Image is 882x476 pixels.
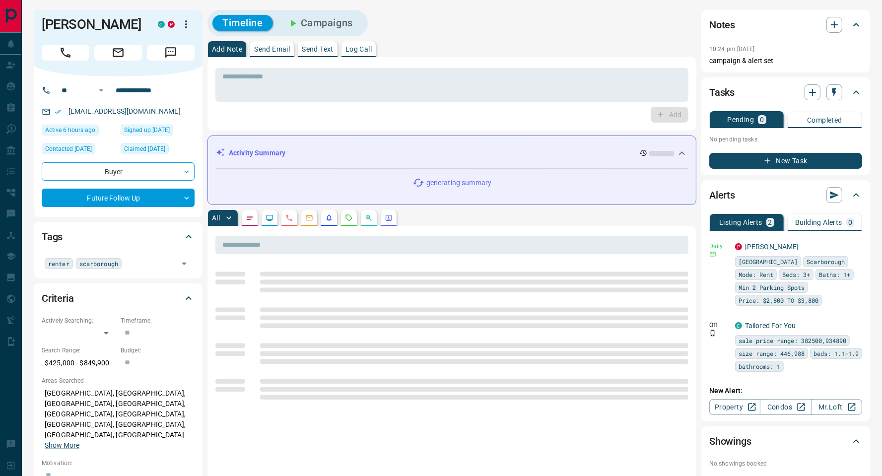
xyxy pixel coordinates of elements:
span: Mode: Rent [739,270,773,279]
p: New Alert: [709,386,862,396]
p: 0 [760,116,764,123]
span: scarborough [79,259,118,269]
div: Notes [709,13,862,37]
p: Actively Searching: [42,316,116,325]
h2: Tasks [709,84,735,100]
div: Alerts [709,183,862,207]
p: Log Call [345,46,372,53]
p: 10:24 pm [DATE] [709,46,755,53]
span: bathrooms: 1 [739,361,780,371]
span: Scarborough [807,257,845,267]
p: Building Alerts [795,219,842,226]
div: condos.ca [158,21,165,28]
div: Sun Jun 29 2025 [42,143,116,157]
div: Showings [709,429,862,453]
p: No showings booked [709,459,862,468]
p: 2 [768,219,772,226]
svg: Agent Actions [385,214,393,222]
p: Listing Alerts [719,219,762,226]
h1: [PERSON_NAME] [42,16,143,32]
p: Pending [727,116,754,123]
span: beds: 1.1-1.9 [814,348,859,358]
span: Min 2 Parking Spots [739,282,805,292]
h2: Tags [42,229,63,245]
p: Search Range: [42,346,116,355]
h2: Alerts [709,187,735,203]
span: renter [48,259,69,269]
span: Contacted [DATE] [45,144,92,154]
h2: Criteria [42,290,74,306]
svg: Emails [305,214,313,222]
span: sale price range: 382500,934890 [739,336,846,345]
div: property.ca [735,243,742,250]
p: Completed [807,117,842,124]
p: All [212,214,220,221]
div: condos.ca [735,322,742,329]
div: Activity Summary [216,144,688,162]
div: Tags [42,225,195,249]
h2: Notes [709,17,735,33]
a: [EMAIL_ADDRESS][DOMAIN_NAME] [68,107,181,115]
span: Price: $2,800 TO $3,800 [739,295,818,305]
h2: Showings [709,433,751,449]
span: Email [94,45,142,61]
svg: Email [709,251,716,258]
p: Activity Summary [229,148,285,158]
svg: Lead Browsing Activity [266,214,273,222]
p: Send Email [254,46,290,53]
p: $425,000 - $849,900 [42,355,116,371]
div: Sun Aug 17 2025 [42,125,116,138]
div: Tasks [709,80,862,104]
button: Campaigns [277,15,363,31]
button: Show More [45,440,79,451]
button: New Task [709,153,862,169]
span: Beds: 3+ [782,270,810,279]
span: Call [42,45,89,61]
div: Criteria [42,286,195,310]
a: Property [709,399,760,415]
p: Daily [709,242,729,251]
p: [GEOGRAPHIC_DATA], [GEOGRAPHIC_DATA], [GEOGRAPHIC_DATA], [GEOGRAPHIC_DATA], [GEOGRAPHIC_DATA], [G... [42,385,195,454]
a: Mr.Loft [811,399,862,415]
p: Motivation: [42,459,195,468]
p: Add Note [212,46,242,53]
p: campaign & alert set [709,56,862,66]
svg: Push Notification Only [709,330,716,337]
span: size range: 446,988 [739,348,805,358]
span: Active 6 hours ago [45,125,95,135]
p: No pending tasks [709,132,862,147]
p: Send Text [302,46,334,53]
span: Claimed [DATE] [124,144,165,154]
p: 0 [848,219,852,226]
p: Timeframe: [121,316,195,325]
span: [GEOGRAPHIC_DATA] [739,257,798,267]
a: Tailored For You [745,322,796,330]
a: [PERSON_NAME] [745,243,799,251]
div: property.ca [168,21,175,28]
svg: Opportunities [365,214,373,222]
div: Buyer [42,162,195,181]
div: Sun Jun 29 2025 [121,125,195,138]
svg: Calls [285,214,293,222]
button: Open [177,257,191,271]
p: generating summary [426,178,491,188]
span: Baths: 1+ [819,270,850,279]
svg: Listing Alerts [325,214,333,222]
svg: Notes [246,214,254,222]
span: Message [147,45,195,61]
p: Areas Searched: [42,376,195,385]
a: Condos [760,399,811,415]
p: Budget: [121,346,195,355]
p: Off [709,321,729,330]
div: Sun Jun 29 2025 [121,143,195,157]
button: Timeline [212,15,273,31]
svg: Requests [345,214,353,222]
button: Open [95,84,107,96]
span: Signed up [DATE] [124,125,170,135]
div: Future Follow Up [42,189,195,207]
svg: Email Verified [55,108,62,115]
